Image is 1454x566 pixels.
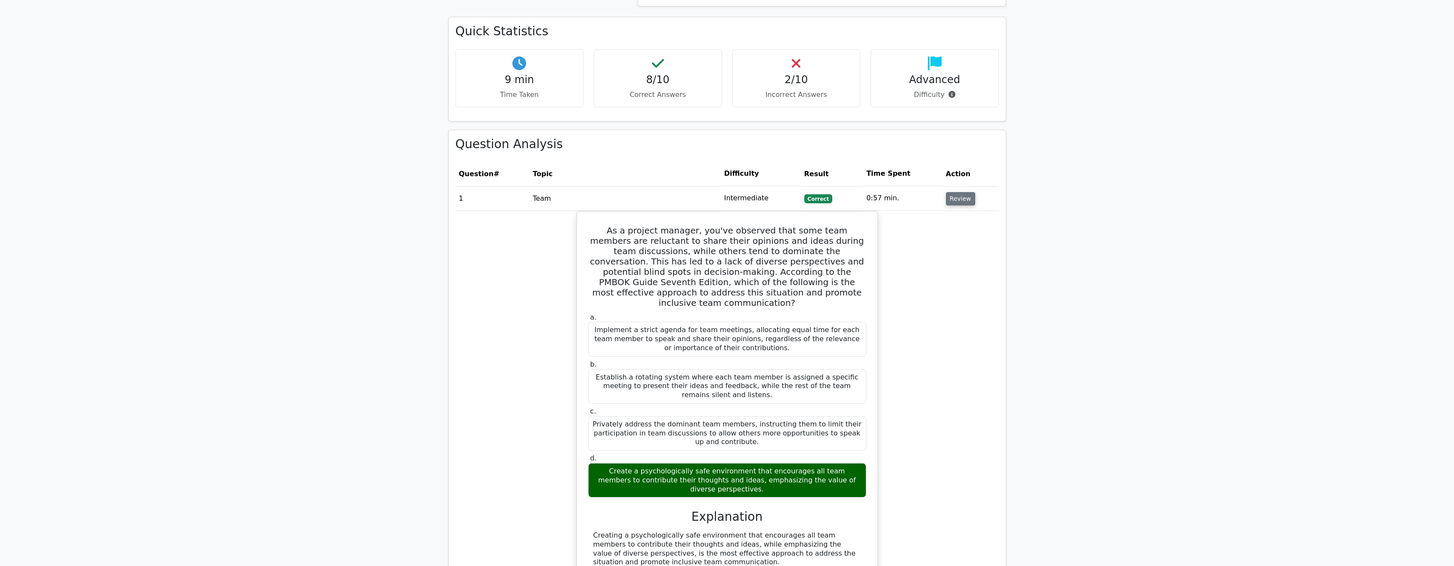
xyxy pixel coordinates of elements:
[740,90,853,100] p: Incorrect Answers
[721,186,801,211] td: Intermediate
[801,162,863,186] th: Result
[590,313,597,321] span: a.
[459,170,494,178] span: Question
[740,74,853,86] h4: 2/10
[804,194,832,203] span: Correct
[456,162,530,186] th: #
[878,74,992,86] h4: Advanced
[593,510,861,524] h3: Explanation
[588,463,866,498] div: Create a psychologically safe environment that encourages all team members to contribute their th...
[588,322,866,356] div: Implement a strict agenda for team meetings, allocating equal time for each team member to speak ...
[588,416,866,451] div: Privately address the dominant team members, instructing them to limit their participation in tea...
[946,192,975,205] button: Review
[601,74,715,86] h4: 8/10
[529,186,720,211] td: Team
[529,162,720,186] th: Topic
[587,225,867,308] h5: As a project manager, you've observed that some team members are reluctant to share their opinion...
[878,90,992,100] p: Difficulty
[463,74,577,86] h4: 9 min
[590,360,597,368] span: b.
[942,162,999,186] th: Action
[588,369,866,404] div: Establish a rotating system where each team member is assigned a specific meeting to present thei...
[721,162,801,186] th: Difficulty
[590,454,597,462] span: d.
[863,186,942,211] td: 0:57 min.
[863,162,942,186] th: Time Spent
[463,90,577,100] p: Time Taken
[456,137,999,152] h3: Question Analysis
[456,186,530,211] td: 1
[601,90,715,100] p: Correct Answers
[456,24,999,39] h3: Quick Statistics
[590,407,596,415] span: c.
